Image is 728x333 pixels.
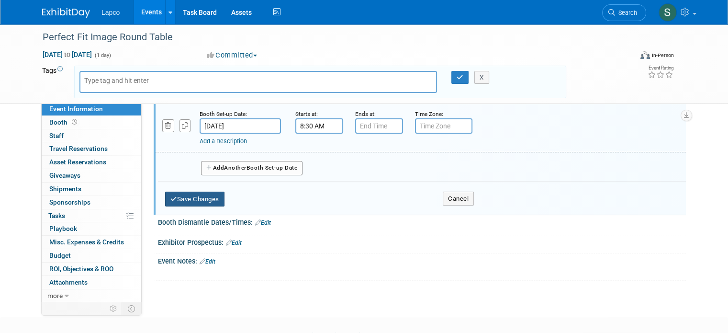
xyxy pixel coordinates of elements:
span: Giveaways [49,172,80,179]
img: Format-Inperson.png [640,51,650,59]
small: Booth Set-up Date: [200,111,247,117]
span: Another [224,164,246,171]
small: Ends at: [355,111,376,117]
td: Tags [42,66,66,98]
span: Asset Reservations [49,158,106,166]
div: In-Person [651,52,674,59]
span: Misc. Expenses & Credits [49,238,124,246]
small: Starts at: [295,111,318,117]
input: End Time [355,118,403,134]
div: Event Notes: [158,254,686,266]
a: Edit [226,240,242,246]
span: Event Information [49,105,103,113]
span: Tasks [48,212,65,219]
a: Misc. Expenses & Credits [42,236,141,249]
span: ROI, Objectives & ROO [49,265,113,273]
a: Edit [255,219,271,226]
a: more [42,289,141,302]
td: Personalize Event Tab Strip [105,302,122,315]
button: Save Changes [165,192,224,207]
span: Sponsorships [49,198,90,206]
a: Budget [42,249,141,262]
a: Edit [200,258,215,265]
span: (1 day) [94,52,111,58]
button: Committed [204,50,261,60]
button: Cancel [443,192,474,206]
td: Toggle Event Tabs [122,302,142,315]
span: more [47,292,63,299]
span: Lapco [101,9,120,16]
span: [DATE] [DATE] [42,50,92,59]
span: Budget [49,252,71,259]
input: Date [200,118,281,134]
button: X [474,71,489,84]
span: Attachments [49,278,88,286]
div: Booth Dismantle Dates/Times: [158,215,686,228]
div: Event Format [581,50,674,64]
a: Asset Reservations [42,156,141,169]
span: Shipments [49,185,81,193]
a: Giveaways [42,169,141,182]
a: Travel Reservations [42,142,141,155]
a: Attachments [42,276,141,289]
a: Sponsorships [42,196,141,209]
a: Search [602,4,646,21]
div: Event Rating [648,66,673,70]
span: Playbook [49,225,77,232]
img: Suzanne Kazo [659,3,677,22]
a: Staff [42,129,141,142]
a: Playbook [42,222,141,235]
div: Perfect Fit Image Round Table [39,29,620,46]
img: ExhibitDay [42,8,90,18]
span: Staff [49,132,64,139]
a: Tasks [42,209,141,222]
span: Booth [49,118,79,126]
span: Travel Reservations [49,145,108,152]
span: to [63,51,72,58]
a: Event Information [42,103,141,115]
input: Type tag and hit enter [84,76,161,85]
input: Time Zone [415,118,472,134]
small: Time Zone: [415,111,443,117]
span: Search [615,9,637,16]
a: Booth [42,116,141,129]
span: Booth not reserved yet [70,118,79,126]
div: Exhibitor Prospectus: [158,235,686,248]
input: Start Time [295,118,343,134]
a: Shipments [42,183,141,195]
a: ROI, Objectives & ROO [42,263,141,276]
a: Add a Description [200,138,247,145]
button: AddAnotherBooth Set-up Date [201,161,302,175]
